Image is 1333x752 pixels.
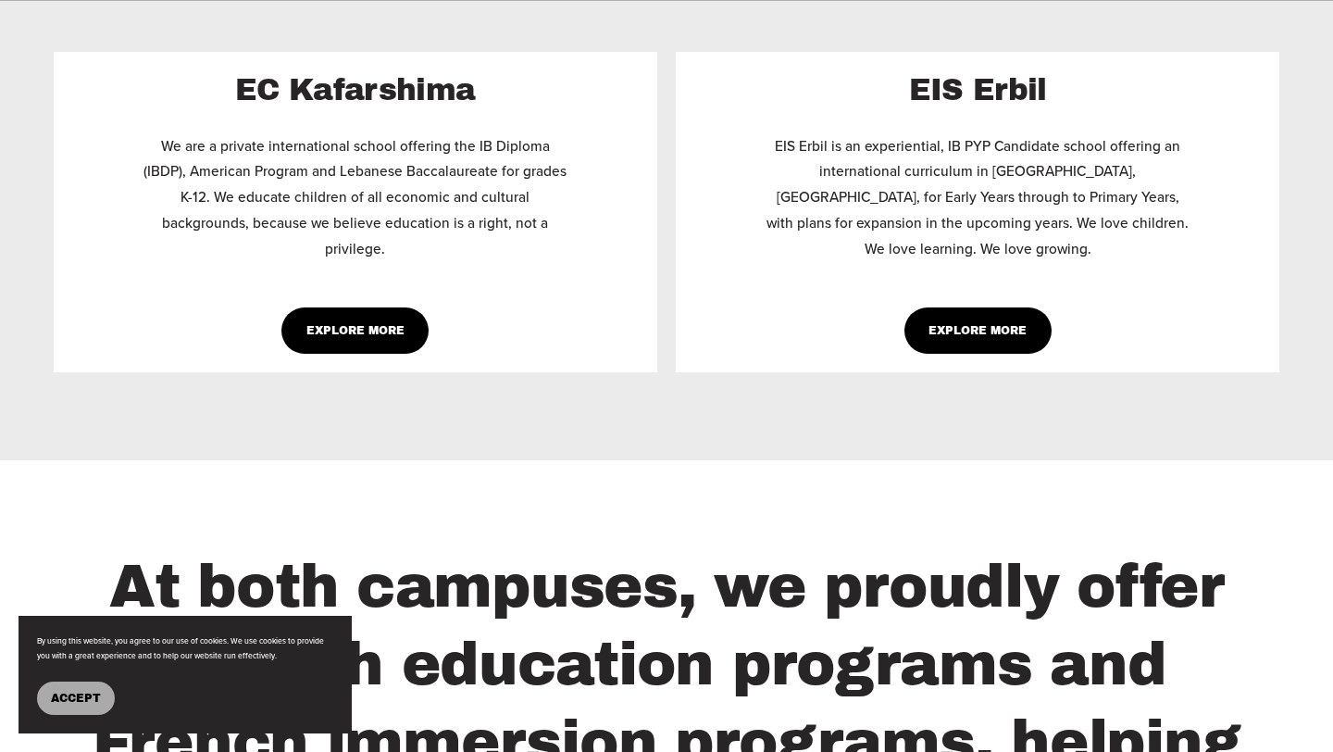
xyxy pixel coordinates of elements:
[904,307,1052,354] a: Explore More
[143,70,567,110] h2: EC Kafarshima
[766,133,1190,262] p: EIS Erbil is an experiential, IB PYP Candidate school offering an international curriculum in [GE...
[37,682,115,715] button: Accept
[143,133,567,262] p: We are a private international school offering the IB Diploma (IBDP), American Program and Lebane...
[51,692,101,705] span: Accept
[281,307,429,354] a: Explore More
[766,70,1190,110] h2: EIS Erbil
[37,634,333,663] p: By using this website, you agree to our use of cookies. We use cookies to provide you with a grea...
[19,616,352,733] section: Cookie banner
